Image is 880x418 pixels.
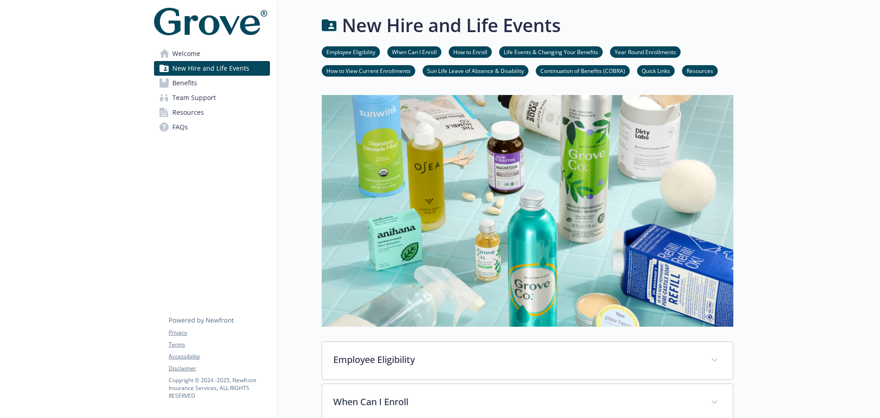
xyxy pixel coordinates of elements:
[154,46,270,61] a: Welcome
[154,105,270,120] a: Resources
[172,105,204,120] span: Resources
[169,364,269,373] a: Disclaimer
[322,95,733,327] img: new hire page banner
[536,66,630,75] a: Continuation of Benefits (COBRA)
[172,46,200,61] span: Welcome
[172,61,249,76] span: New Hire and Life Events
[449,47,492,56] a: How to Enroll
[423,66,528,75] a: Sun Life Leave of Absence & Disability
[154,120,270,134] a: FAQs
[172,76,197,90] span: Benefits
[333,353,700,367] p: Employee Eligibility
[154,61,270,76] a: New Hire and Life Events
[169,329,269,337] a: Privacy
[154,90,270,105] a: Team Support
[610,47,681,56] a: Year Round Enrollments
[322,66,415,75] a: How to View Current Enrollments
[333,395,700,409] p: When Can I Enroll
[387,47,441,56] a: When Can I Enroll
[499,47,603,56] a: Life Events & Changing Your Benefits
[322,342,733,379] div: Employee Eligibility
[169,376,269,400] p: Copyright © 2024 - 2025 , Newfront Insurance Services, ALL RIGHTS RESERVED
[154,76,270,90] a: Benefits
[169,340,269,349] a: Terms
[172,90,216,105] span: Team Support
[322,47,380,56] a: Employee Eligibility
[342,11,561,39] h1: New Hire and Life Events
[169,352,269,361] a: Accessibility
[637,66,675,75] a: Quick Links
[172,120,188,134] span: FAQs
[682,66,718,75] a: Resources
